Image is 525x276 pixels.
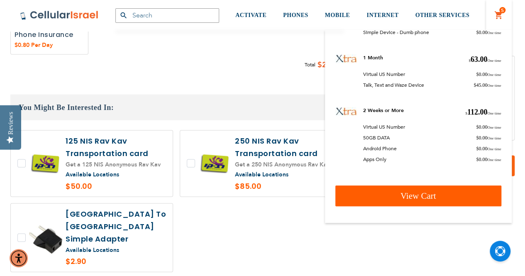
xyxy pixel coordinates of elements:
span: 45.00 [474,82,501,88]
span: Android Phone [363,145,397,152]
span: 5 [501,7,504,14]
a: Available Locations [66,246,119,254]
a: View Cart [335,186,501,206]
span: Talk, Text and Waze Device [363,82,424,88]
span: 0.00 [476,156,501,163]
span: View Cart [400,191,436,201]
a: Available Locations [66,170,119,178]
input: Search [115,8,219,23]
span: 50GB DATA [363,134,390,141]
div: Accessibility Menu [10,249,28,267]
span: One time [487,31,501,35]
span: 63.00 [469,54,501,65]
span: $ [476,135,479,141]
span: 24.00 [322,59,342,71]
span: $ [476,156,479,162]
span: $ [476,124,479,130]
span: 0.00 [476,71,501,78]
a: Available Locations [235,170,288,178]
div: Reviews [7,112,15,134]
a: 2 Weeks or More [363,107,404,114]
span: One time [487,136,501,140]
span: One time [487,73,501,77]
span: One time [487,83,501,88]
span: OTHER SERVICES [415,12,469,18]
span: $ [474,82,476,88]
span: $ [476,146,479,151]
span: 0.00 [476,134,501,141]
img: Xtra Smartphone rental - 50GB [335,107,357,116]
img: Xtra phone rental - Talk and Text [335,54,357,63]
span: $ [465,111,467,115]
span: MOBILE [325,12,350,18]
a: 5 [494,10,503,20]
span: Simple Device - Dumb phone [363,29,429,36]
span: ACTIVATE [235,12,266,18]
span: You Might Be Interested In: [19,103,114,111]
span: Apps Only [363,156,386,163]
span: Virtual US Number [363,71,405,78]
span: $ [476,29,479,35]
span: One time [487,158,501,162]
span: $ [476,71,479,77]
span: Total [305,60,315,69]
span: One time [487,59,501,63]
span: PHONES [283,12,308,18]
img: Cellular Israel Logo [20,10,99,20]
span: Virtual US Number [363,124,405,130]
span: One time [487,147,501,151]
span: One time [487,111,501,115]
span: 0.00 [476,124,501,130]
span: INTERNET [366,12,398,18]
span: $ [317,59,322,71]
span: 0.00 [476,29,501,36]
a: 1 Month [363,54,383,61]
span: 0.00 [476,145,501,152]
span: 112.00 [465,107,501,117]
span: One time [487,125,501,129]
span: $ [469,59,471,63]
